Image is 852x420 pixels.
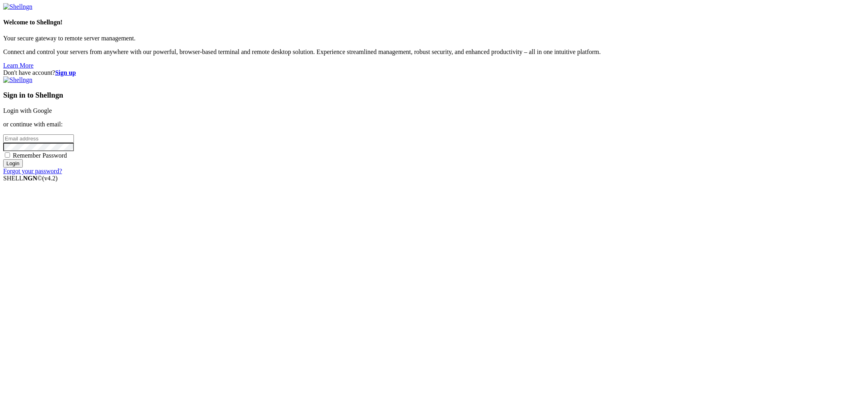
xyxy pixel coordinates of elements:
img: Shellngn [3,3,32,10]
span: SHELL © [3,175,58,182]
p: Connect and control your servers from anywhere with our powerful, browser-based terminal and remo... [3,48,849,56]
div: Don't have account? [3,69,849,76]
span: 4.2.0 [42,175,58,182]
input: Email address [3,134,74,143]
b: NGN [23,175,38,182]
a: Forgot your password? [3,168,62,174]
a: Sign up [55,69,76,76]
a: Learn More [3,62,34,69]
input: Login [3,159,23,168]
input: Remember Password [5,152,10,158]
p: or continue with email: [3,121,849,128]
p: Your secure gateway to remote server management. [3,35,849,42]
a: Login with Google [3,107,52,114]
img: Shellngn [3,76,32,84]
h4: Welcome to Shellngn! [3,19,849,26]
h3: Sign in to Shellngn [3,91,849,100]
span: Remember Password [13,152,67,159]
